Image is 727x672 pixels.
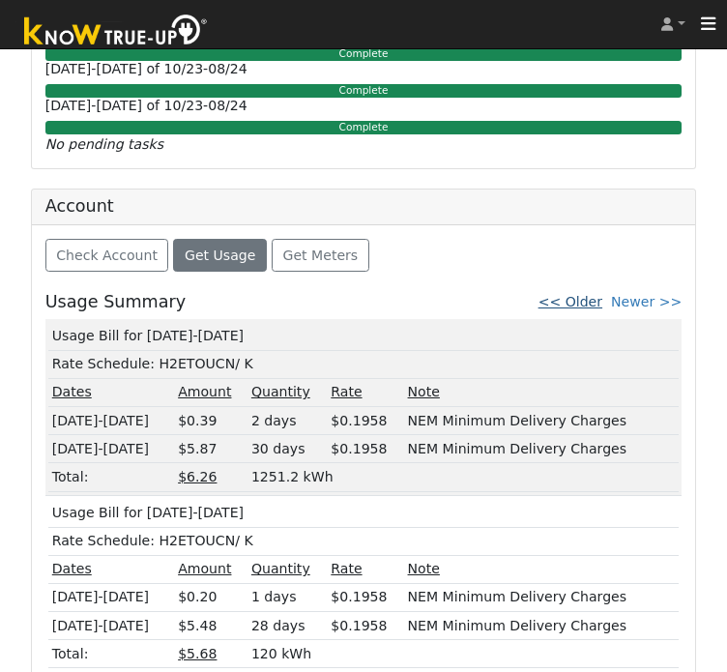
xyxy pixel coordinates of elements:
button: Get Usage [173,239,267,272]
div: 2 days [251,411,324,431]
a: << Older [538,294,602,309]
td: $5.87 [175,435,248,463]
div: 120 kWh [251,644,675,664]
div: 1251.2 kWh [251,467,675,487]
span: / K [235,533,252,548]
u: Rate [331,384,362,399]
u: Quantity [251,384,310,399]
span: Get Meters [283,248,359,263]
td: NEM Minimum Delivery Charges [404,435,679,463]
i: No pending tasks [45,136,163,152]
td: NEM Minimum Delivery Charges [404,583,679,611]
div: $0.1958 [331,411,400,431]
td: [DATE]-[DATE] [48,583,174,611]
div: Complete [45,84,683,98]
h6: [DATE]-[DATE] of 10/23-08/24 [45,61,683,77]
div: 30 days [251,439,324,459]
u: Dates [52,384,92,399]
span: Check Account [56,248,158,263]
td: $5.48 [175,612,248,640]
button: Get Meters [272,239,369,272]
td: Usage Bill for [DATE]-[DATE] [48,500,679,528]
u: Amount [178,384,231,399]
u: Note [408,384,440,399]
button: Toggle navigation [690,11,727,38]
div: Complete [45,47,683,61]
td: $0.20 [175,583,248,611]
u: Rate [331,561,362,576]
div: 1 days [251,587,324,607]
u: Dates [52,561,92,576]
td: $0.39 [175,407,248,435]
td: [DATE]-[DATE] [48,612,174,640]
td: NEM Minimum Delivery Charges [404,407,679,435]
div: $0.1958 [331,587,400,607]
u: Note [408,561,440,576]
u: $6.26 [178,469,217,484]
div: Complete [45,121,683,134]
a: Newer >> [611,294,682,309]
span: Get Usage [185,248,255,263]
td: [DATE]-[DATE] [48,407,174,435]
u: $5.68 [178,646,217,661]
td: Total: [48,463,174,491]
td: Total: [48,640,174,668]
img: Know True-Up [15,11,218,54]
div: 28 days [251,616,324,636]
div: $0.1958 [331,439,400,459]
td: NEM Minimum Delivery Charges [404,612,679,640]
h5: Usage Summary [45,292,186,312]
td: [DATE]-[DATE] [48,435,174,463]
u: Amount [178,561,231,576]
td: Usage Bill for [DATE]-[DATE] [48,323,679,351]
span: / K [235,356,252,371]
div: $0.1958 [331,616,400,636]
td: Rate Schedule: H2ETOUCN [48,350,679,378]
h5: Account [45,196,114,216]
u: Quantity [251,561,310,576]
h6: [DATE]-[DATE] of 10/23-08/24 [45,98,683,114]
td: Rate Schedule: H2ETOUCN [48,527,679,555]
button: Check Account [45,239,169,272]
